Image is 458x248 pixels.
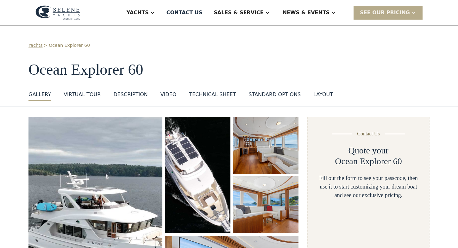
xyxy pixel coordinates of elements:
a: GALLERY [28,91,51,101]
div: GALLERY [28,91,51,98]
div: SEE Our Pricing [360,9,410,16]
div: > [44,42,48,49]
a: layout [313,91,333,101]
div: News & EVENTS [283,9,330,16]
div: Contact US [166,9,203,16]
div: layout [313,91,333,98]
img: logo [35,5,80,20]
h2: Ocean Explorer 60 [335,156,402,167]
div: Contact Us [357,130,380,138]
a: open lightbox [165,117,230,233]
a: open lightbox [233,176,298,233]
div: DESCRIPTION [113,91,147,98]
div: Technical sheet [189,91,236,98]
a: DESCRIPTION [113,91,147,101]
div: SEE Our Pricing [354,6,423,19]
h1: Ocean Explorer 60 [28,61,430,78]
div: VIRTUAL TOUR [64,91,101,98]
div: VIDEO [160,91,177,98]
a: VIDEO [160,91,177,101]
a: Ocean Explorer 60 [49,42,90,49]
div: Yachts [127,9,149,16]
div: Sales & Service [214,9,263,16]
h2: Quote your [348,145,389,156]
div: standard options [248,91,301,98]
a: standard options [248,91,301,101]
a: Yachts [28,42,43,49]
a: open lightbox [233,117,298,174]
div: Fill out the form to see your passcode, then use it to start customizing your dream boat and see ... [318,174,419,200]
a: VIRTUAL TOUR [64,91,101,101]
a: Technical sheet [189,91,236,101]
